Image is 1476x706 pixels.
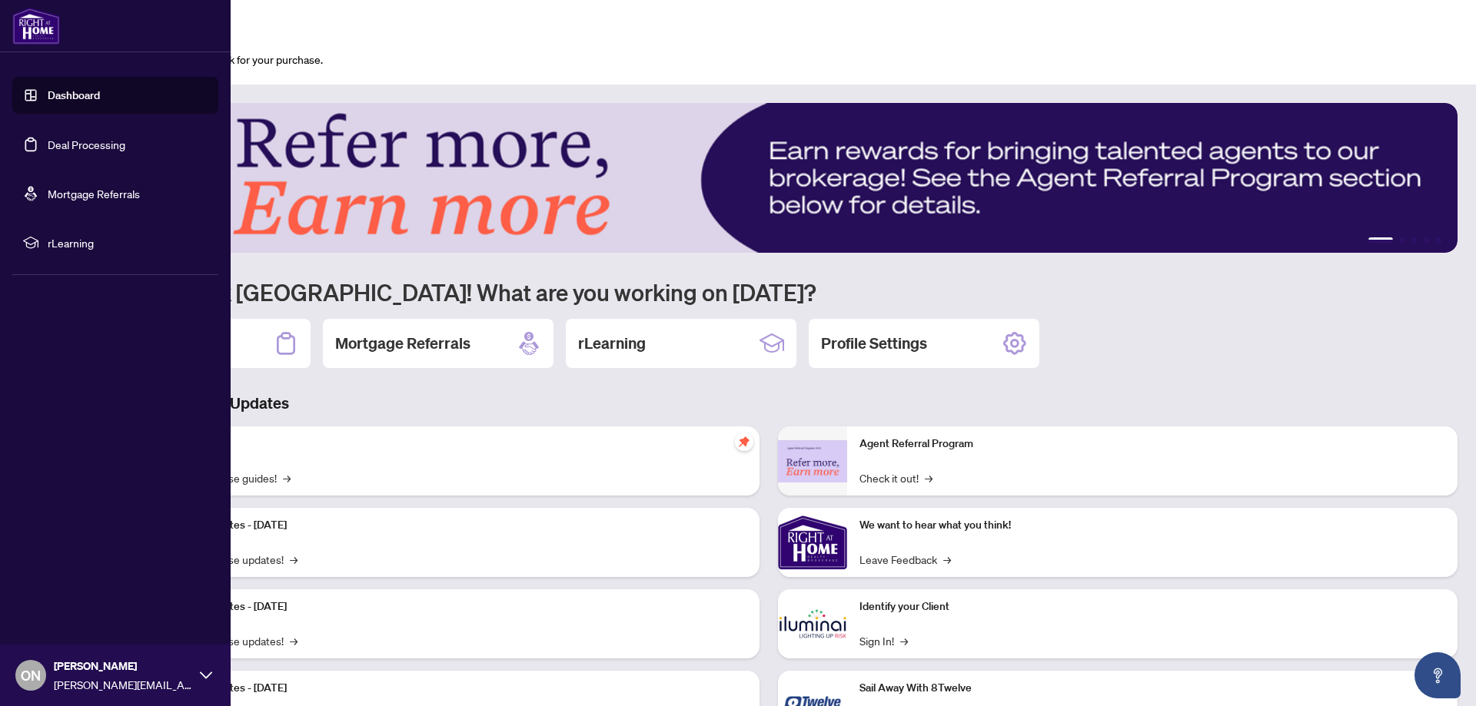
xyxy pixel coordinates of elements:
[1399,237,1405,244] button: 2
[80,393,1458,414] h3: Brokerage & Industry Updates
[161,436,747,452] p: Self-Help
[54,676,192,693] span: [PERSON_NAME][EMAIL_ADDRESS][DOMAIN_NAME]
[859,469,932,486] a: Check it out!→
[943,551,951,568] span: →
[1411,237,1418,244] button: 3
[48,138,125,151] a: Deal Processing
[735,433,753,451] span: pushpin
[48,187,140,201] a: Mortgage Referrals
[290,632,298,649] span: →
[335,333,470,354] h2: Mortgage Referrals
[859,680,1445,697] p: Sail Away With 8Twelve
[290,551,298,568] span: →
[21,665,41,686] span: ON
[161,517,747,534] p: Platform Updates - [DATE]
[1436,237,1442,244] button: 5
[54,658,192,675] span: [PERSON_NAME]
[925,469,932,486] span: →
[80,103,1458,253] img: Slide 0
[821,333,927,354] h2: Profile Settings
[778,589,847,658] img: Identify your Client
[12,8,60,45] img: logo
[859,517,1445,534] p: We want to hear what you think!
[283,469,291,486] span: →
[900,632,908,649] span: →
[859,598,1445,615] p: Identify your Client
[1368,237,1393,244] button: 1
[161,680,747,697] p: Platform Updates - [DATE]
[859,551,951,568] a: Leave Feedback→
[48,88,100,102] a: Dashboard
[578,333,646,354] h2: rLearning
[859,436,1445,452] p: Agent Referral Program
[1414,652,1461,698] button: Open asap
[859,632,908,649] a: Sign In!→
[778,508,847,577] img: We want to hear what you think!
[161,598,747,615] p: Platform Updates - [DATE]
[80,277,1458,307] h1: Welcome back [GEOGRAPHIC_DATA]! What are you working on [DATE]?
[48,234,208,251] span: rLearning
[778,440,847,482] img: Agent Referral Program
[1424,237,1430,244] button: 4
